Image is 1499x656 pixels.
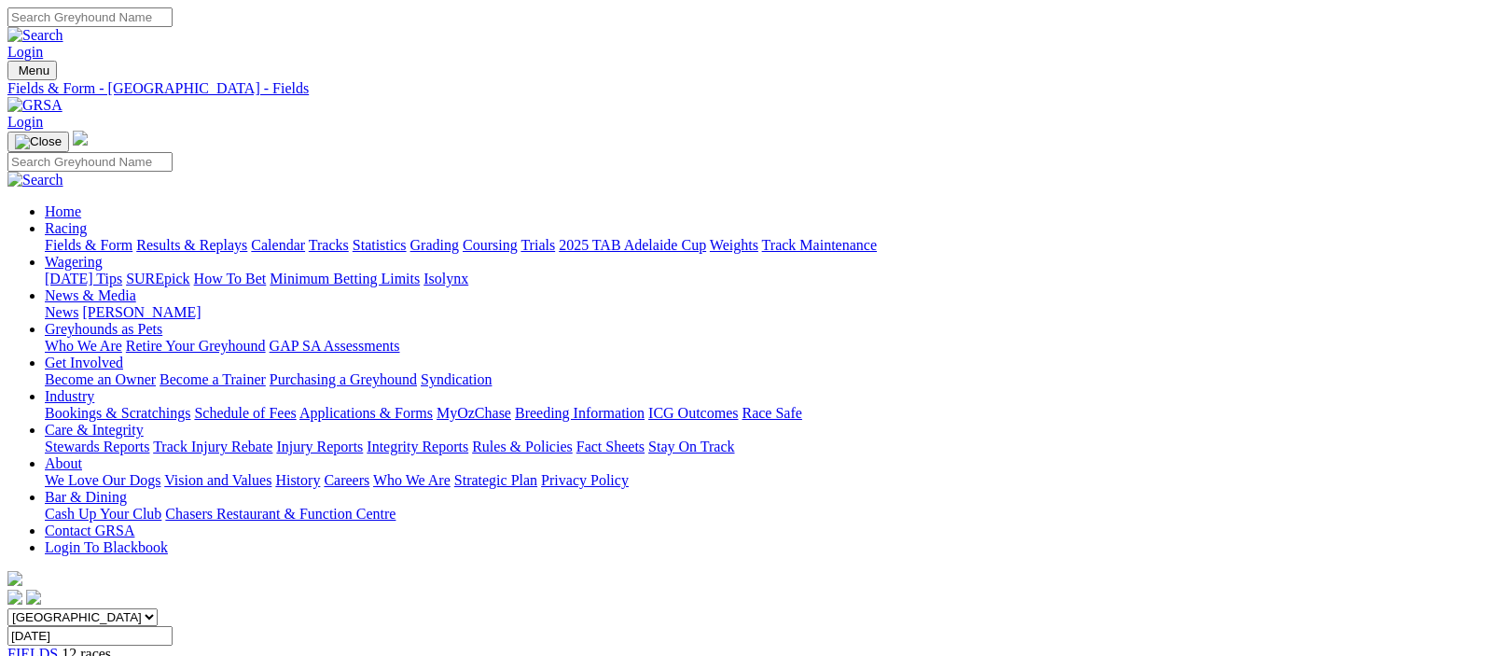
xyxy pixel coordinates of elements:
img: GRSA [7,97,62,114]
a: Racing [45,220,87,236]
a: Bar & Dining [45,489,127,505]
div: About [45,472,1492,489]
a: History [275,472,320,488]
a: Fields & Form [45,237,132,253]
img: Search [7,172,63,188]
a: Greyhounds as Pets [45,321,162,337]
a: Coursing [463,237,518,253]
button: Toggle navigation [7,132,69,152]
a: Chasers Restaurant & Function Centre [165,506,396,522]
a: Tracks [309,237,349,253]
a: Statistics [353,237,407,253]
a: We Love Our Dogs [45,472,160,488]
div: Bar & Dining [45,506,1492,523]
a: Home [45,203,81,219]
img: Close [15,134,62,149]
a: Who We Are [45,338,122,354]
a: Weights [710,237,758,253]
div: Get Involved [45,371,1492,388]
input: Select date [7,626,173,646]
a: Fact Sheets [576,439,645,454]
a: Track Injury Rebate [153,439,272,454]
a: News [45,304,78,320]
a: Applications & Forms [299,405,433,421]
a: Injury Reports [276,439,363,454]
img: facebook.svg [7,590,22,605]
a: Schedule of Fees [194,405,296,421]
a: Syndication [421,371,492,387]
div: Care & Integrity [45,439,1492,455]
a: Privacy Policy [541,472,629,488]
a: Care & Integrity [45,422,144,438]
a: [PERSON_NAME] [82,304,201,320]
a: How To Bet [194,271,267,286]
a: Stewards Reports [45,439,149,454]
a: Rules & Policies [472,439,573,454]
div: Wagering [45,271,1492,287]
a: Login [7,44,43,60]
a: Become an Owner [45,371,156,387]
a: Wagering [45,254,103,270]
a: Retire Your Greyhound [126,338,266,354]
a: Purchasing a Greyhound [270,371,417,387]
span: Menu [19,63,49,77]
button: Toggle navigation [7,61,57,80]
a: MyOzChase [437,405,511,421]
img: logo-grsa-white.png [73,131,88,146]
a: SUREpick [126,271,189,286]
a: Login [7,114,43,130]
a: [DATE] Tips [45,271,122,286]
div: Racing [45,237,1492,254]
a: Breeding Information [515,405,645,421]
a: Trials [520,237,555,253]
a: Become a Trainer [160,371,266,387]
a: Calendar [251,237,305,253]
a: Fields & Form - [GEOGRAPHIC_DATA] - Fields [7,80,1492,97]
a: Vision and Values [164,472,271,488]
a: Contact GRSA [45,523,134,538]
a: Login To Blackbook [45,539,168,555]
input: Search [7,7,173,27]
div: News & Media [45,304,1492,321]
a: About [45,455,82,471]
img: logo-grsa-white.png [7,571,22,586]
a: Strategic Plan [454,472,537,488]
div: Industry [45,405,1492,422]
a: Isolynx [423,271,468,286]
a: Who We Are [373,472,451,488]
a: Minimum Betting Limits [270,271,420,286]
a: Careers [324,472,369,488]
a: Results & Replays [136,237,247,253]
a: Grading [410,237,459,253]
a: Race Safe [742,405,801,421]
a: Industry [45,388,94,404]
div: Greyhounds as Pets [45,338,1492,355]
a: News & Media [45,287,136,303]
a: Track Maintenance [762,237,877,253]
a: ICG Outcomes [648,405,738,421]
a: Bookings & Scratchings [45,405,190,421]
a: Cash Up Your Club [45,506,161,522]
input: Search [7,152,173,172]
a: Stay On Track [648,439,734,454]
img: Search [7,27,63,44]
a: Integrity Reports [367,439,468,454]
a: GAP SA Assessments [270,338,400,354]
a: 2025 TAB Adelaide Cup [559,237,706,253]
a: Get Involved [45,355,123,370]
img: twitter.svg [26,590,41,605]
